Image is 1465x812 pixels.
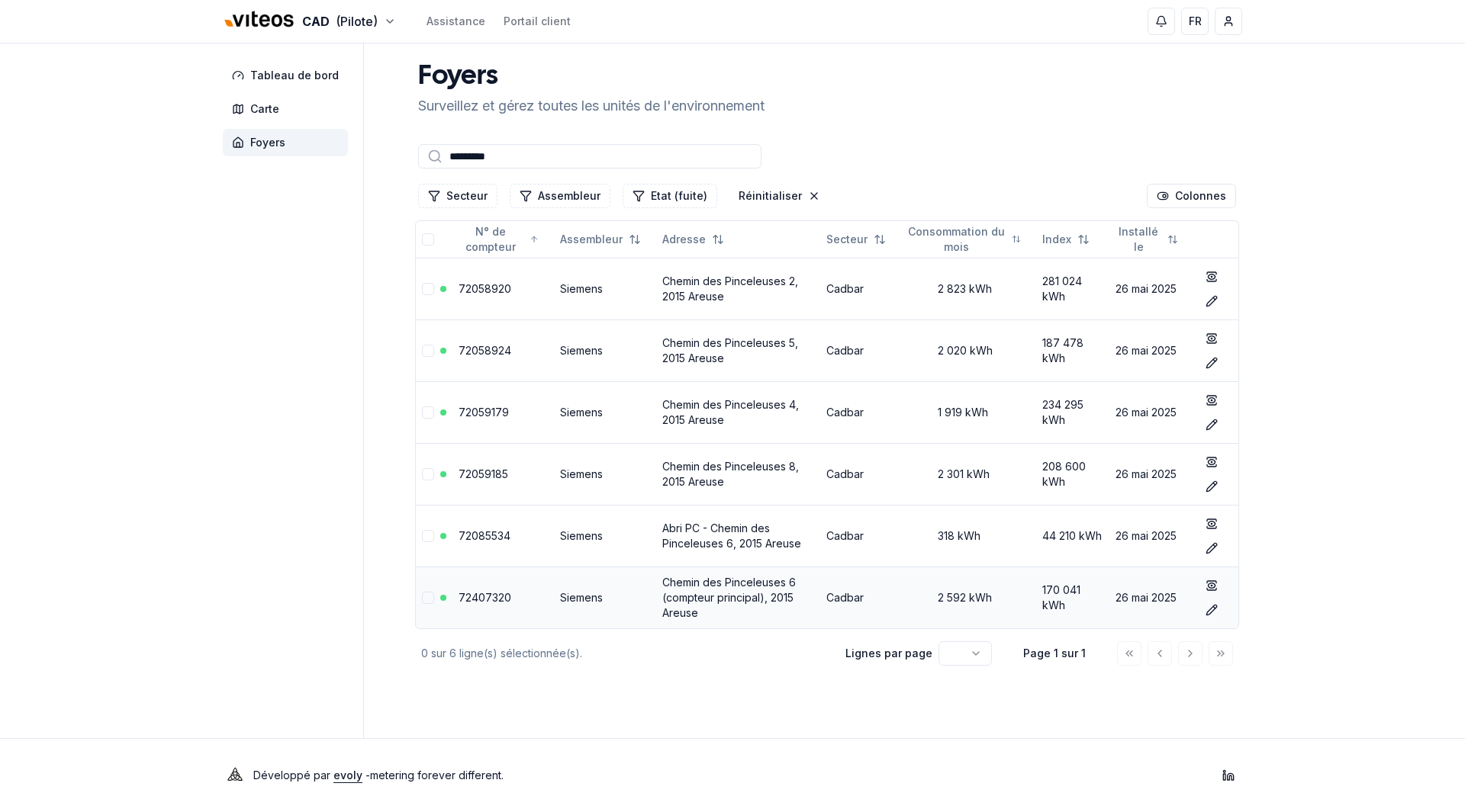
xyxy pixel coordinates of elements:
[1042,528,1103,544] div: 44 210 kWh
[907,405,1030,420] div: 1 919 kWh
[898,227,1030,252] button: Not sorted. Click to sort ascending.
[223,95,354,123] a: Carte
[504,14,571,29] a: Portail client
[459,406,509,419] a: 72059179
[422,345,434,357] button: Sélectionner la ligne
[459,282,511,295] a: 72058920
[1033,227,1099,252] button: Not sorted. Click to sort ascending.
[1147,184,1236,208] button: Cocher les colonnes
[418,95,765,117] p: Surveillez et gérez toutes les unités de l'environnement
[554,258,656,319] td: Siemens
[422,406,434,419] button: Sélectionner la ligne
[1042,397,1103,428] div: 234 295 kWh
[820,319,901,381] td: Cadbar
[662,336,798,364] a: Chemin des Pinceleuses 5, 2015 Areuse
[1016,646,1093,661] div: Page 1 sur 1
[560,232,623,247] span: Assembleur
[459,467,508,480] a: 72059185
[422,530,434,542] button: Sélectionner la ligne
[421,646,821,661] div: 0 sur 6 ligne(s) sélectionnée(s).
[422,468,434,480] button: Sélectionner la ligne
[907,281,1030,297] div: 2 823 kWh
[820,505,901,566] td: Cadbar
[907,467,1030,482] div: 2 301 kWh
[459,529,510,542] a: 72085534
[250,101,279,117] span: Carte
[554,381,656,443] td: Siemens
[662,274,798,303] a: Chemin des Pinceleuses 2, 2015 Areuse
[554,505,656,566] td: Siemens
[845,646,932,661] p: Lignes par page
[422,592,434,604] button: Sélectionner la ligne
[554,443,656,505] td: Siemens
[662,398,799,426] a: Chemin des Pinceleuses 4, 2015 Areuse
[662,232,706,247] span: Adresse
[1109,381,1193,443] td: 26 mai 2025
[551,227,650,252] button: Not sorted. Click to sort ascending.
[250,68,339,83] span: Tableau de bord
[510,184,610,208] button: Filtrer les lignes
[418,62,765,92] h1: Foyers
[907,343,1030,358] div: 2 020 kWh
[302,12,330,30] span: CAD
[253,765,504,786] p: Développé par - metering forever different .
[459,591,511,604] a: 72407320
[449,227,548,252] button: Sorted ascending. Click to sort descending.
[907,590,1030,605] div: 2 592 kWh
[459,224,523,255] span: N° de compteur
[336,12,378,30] span: (Pilote)
[333,769,362,782] a: evoly
[820,381,901,443] td: Cadbar
[826,232,868,247] span: Secteur
[662,576,796,619] a: Chemin des Pinceleuses 6 (compteur principal), 2015 Areuse
[223,129,354,156] a: Foyers
[554,319,656,381] td: Siemens
[422,233,434,246] button: Tout sélectionner
[907,224,1006,255] span: Consommation du mois
[1109,319,1193,381] td: 26 mai 2025
[662,460,799,488] a: Chemin des Pinceleuses 8, 2015 Areuse
[820,258,901,319] td: Cadbar
[907,528,1030,544] div: 318 kWh
[1109,505,1193,566] td: 26 mai 2025
[223,5,396,38] button: CAD(Pilote)
[554,566,656,628] td: Siemens
[1042,459,1103,489] div: 208 600 kWh
[223,763,247,788] img: Evoly Logo
[250,135,285,150] span: Foyers
[820,566,901,628] td: Cadbar
[459,344,511,357] a: 72058924
[223,2,296,38] img: Viteos - CAD Logo
[1189,14,1202,29] span: FR
[729,184,829,208] button: Réinitialiser les filtres
[1109,443,1193,505] td: 26 mai 2025
[427,14,485,29] a: Assistance
[817,227,895,252] button: Not sorted. Click to sort ascending.
[1109,566,1193,628] td: 26 mai 2025
[1042,335,1103,366] div: 187 478 kWh
[662,522,801,550] a: Abri PC - Chemin des Pinceleuses 6, 2015 Areuse
[1116,224,1161,255] span: Installé le
[1042,232,1071,247] span: Index
[422,283,434,295] button: Sélectionner la ligne
[653,227,733,252] button: Not sorted. Click to sort ascending.
[1042,583,1103,613] div: 170 041 kWh
[1106,227,1187,252] button: Not sorted. Click to sort ascending.
[1042,274,1103,304] div: 281 024 kWh
[223,62,354,89] a: Tableau de bord
[1109,258,1193,319] td: 26 mai 2025
[623,184,717,208] button: Filtrer les lignes
[418,184,497,208] button: Filtrer les lignes
[1181,8,1209,35] button: FR
[820,443,901,505] td: Cadbar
